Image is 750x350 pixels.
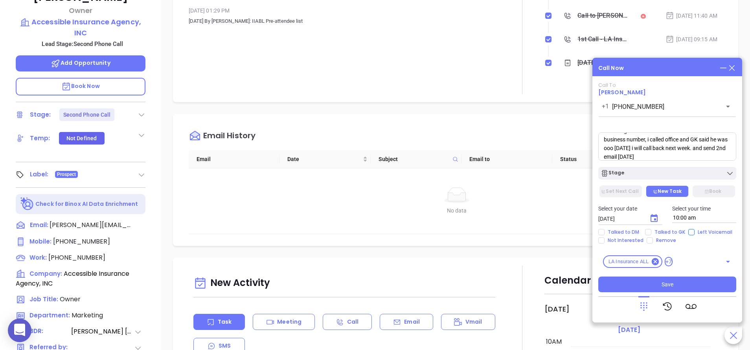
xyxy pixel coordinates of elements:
div: Stage [601,169,624,177]
button: Stage [598,167,736,180]
div: [DATE] 09:15 AM [665,35,717,44]
div: [DATE] By [PERSON_NAME]: IIABL Pre-attendee list [577,57,629,69]
span: Date [287,155,361,163]
span: Work : [29,253,47,262]
span: Calendar [544,274,605,287]
span: [PHONE_NUMBER] [48,253,105,262]
img: Ai-Enrich-DaqCidB-.svg [20,197,34,211]
a: Accessible Insurance Agency, INC [16,16,145,38]
span: BDR: [29,327,70,337]
span: Talked to GK [651,229,688,235]
div: [DATE] 11:40 AM [665,11,717,20]
span: Left Voicemail [695,229,735,235]
p: Meeting [277,318,301,326]
p: SMS [219,342,231,350]
span: Call To [598,81,616,89]
span: [PERSON_NAME][EMAIL_ADDRESS][DOMAIN_NAME] [50,220,132,230]
div: 1st Call - LA Insurance [577,33,629,45]
span: Talked to DM [605,229,642,235]
span: Accessible Insurance Agency, INC [16,269,129,288]
p: Select your time [672,204,737,213]
div: Temp: [30,132,50,144]
button: New Task [646,185,688,197]
div: No data [198,206,716,215]
a: [DATE] [616,324,642,335]
div: Email History [203,132,256,142]
span: LA Insurance ALL [604,258,653,266]
span: Email: [30,220,48,231]
div: [DATE] 01:29 PM [189,5,500,16]
p: Task [218,318,232,326]
span: Save [662,280,673,289]
div: LA Insurance ALL [603,255,662,268]
span: Company: [29,269,62,278]
div: Call to [PERSON_NAME] [577,10,629,22]
p: Select your date [598,204,663,213]
p: Check for Binox AI Data Enrichment [35,200,138,208]
div: New Activity [193,273,495,293]
button: Book [693,185,735,197]
p: Call [347,318,358,326]
th: Date [279,150,370,169]
th: Email [189,150,279,169]
th: Status [552,150,643,169]
span: Prospect [57,170,76,179]
p: +1 [602,102,609,111]
div: 10am [544,337,563,346]
button: Save [598,277,736,292]
a: [PERSON_NAME] [598,88,646,96]
p: Vmail [465,318,482,326]
input: Enter phone number or name [612,102,711,111]
span: Remove [653,237,679,244]
span: Subject [379,155,449,163]
span: Not Interested [605,237,647,244]
p: [DATE] By [PERSON_NAME]: IIABL Pre-attendee list [189,16,500,26]
p: Lead Stage: Second Phone Call [20,39,145,49]
button: Open [722,101,733,112]
span: Marketing [72,311,103,320]
span: Mobile : [29,237,51,246]
span: Add Opportunity [51,59,110,67]
span: +7 [665,257,673,266]
span: Department: [29,311,70,319]
span: Job Title: [29,295,58,303]
th: Email to [461,150,552,169]
input: MM/DD/YYYY [598,215,643,223]
span: [PERSON_NAME] [PERSON_NAME] [71,327,134,337]
div: Not Defined [66,132,97,145]
button: Choose date, selected date is Sep 13, 2025 [646,211,662,226]
h2: [DATE] [544,305,570,313]
div: Second Phone Call [63,108,111,121]
button: Set Next Call [599,185,642,197]
div: Label: [30,169,49,180]
span: [PHONE_NUMBER] [53,237,110,246]
span: Owner [60,295,81,304]
div: Stage: [30,109,51,121]
p: Owner [16,5,145,16]
button: Open [722,256,733,267]
p: Email [404,318,420,326]
span: Book Now [61,82,100,90]
div: Call Now [598,64,624,72]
